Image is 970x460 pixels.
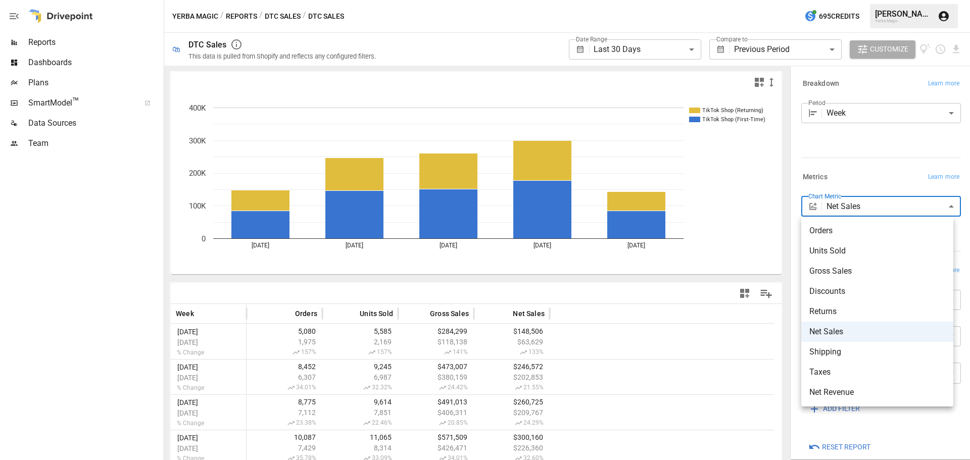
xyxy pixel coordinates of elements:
[809,225,945,237] span: Orders
[809,326,945,338] span: Net Sales
[809,285,945,297] span: Discounts
[809,366,945,378] span: Taxes
[809,346,945,358] span: Shipping
[809,305,945,318] span: Returns
[809,265,945,277] span: Gross Sales
[809,245,945,257] span: Units Sold
[809,386,945,398] span: Net Revenue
